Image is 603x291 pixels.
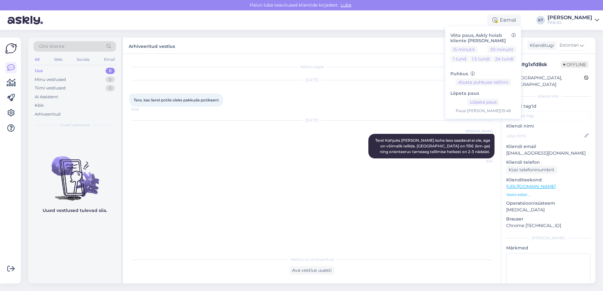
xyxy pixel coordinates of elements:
div: 0 [106,77,115,83]
button: 1.5 tundi [469,55,492,62]
label: Arhiveeritud vestlus [129,41,175,50]
p: Kliendi tag'id [506,103,590,110]
div: [PERSON_NAME] [547,15,592,20]
span: [PERSON_NAME] [465,129,493,134]
div: [DATE] [129,117,495,123]
a: [URL][DOMAIN_NAME] [506,184,556,189]
button: Alusta puhkuse režiimi [456,79,511,86]
p: Chrome [TECHNICAL_ID] [506,222,590,229]
div: All [33,55,41,64]
p: [MEDICAL_DATA] [506,207,590,213]
span: Otsi kliente [39,43,64,50]
span: 21:05 [131,107,155,112]
div: 0 [106,68,115,74]
div: Klienditugi [527,42,554,49]
div: Vestlus algas [129,64,495,70]
div: AI Assistent [35,94,58,100]
div: [DATE] [129,77,495,83]
div: Socials [75,55,91,64]
div: 0 [106,85,115,91]
span: Uued vestlused [60,122,90,128]
button: 1 tund [450,55,469,62]
div: Arhiveeritud [35,111,61,117]
img: Askly Logo [5,43,17,54]
h6: Võta paus, Askly hoiab kliente [PERSON_NAME] [450,33,516,43]
p: Uued vestlused tulevad siia. [43,207,107,214]
div: Kliendi info [506,94,590,99]
div: Uus [35,68,43,74]
div: Eemal [487,14,521,26]
span: Offline [561,61,588,68]
p: Brauser [506,216,590,222]
div: KT [536,16,545,25]
p: Märkmed [506,245,590,251]
p: Operatsioonisüsteem [506,200,590,207]
div: [PERSON_NAME] [506,235,590,241]
span: 8:25 [469,159,493,163]
p: Klienditeekond [506,177,590,183]
div: Email [103,55,116,64]
p: [EMAIL_ADDRESS][DOMAIN_NAME] [506,150,590,157]
div: Pausi [PERSON_NAME] | 13:48 [450,108,516,114]
p: Kliendi email [506,143,590,150]
span: Luba [339,2,353,8]
span: Estonian [559,42,579,49]
div: # g1xfd8sk [521,61,561,68]
h6: Lõpeta paus [450,91,516,96]
input: Lisa tag [506,111,590,120]
p: Vaata edasi ... [506,192,590,197]
div: Tiimi vestlused [35,85,66,91]
h6: Puhkus [450,71,516,77]
a: [PERSON_NAME]FEB AS [547,15,599,25]
p: Kliendi telefon [506,159,590,166]
div: [GEOGRAPHIC_DATA], [GEOGRAPHIC_DATA] [508,75,584,88]
button: Lõpeta paus [467,99,499,106]
div: Minu vestlused [35,77,66,83]
button: 30 minutit [488,46,516,53]
button: 15 minutit [450,46,477,53]
input: Lisa nimi [506,132,583,139]
button: 24 tundi [493,55,516,62]
div: Web [53,55,64,64]
span: Tere, kas Serel potile oleks pakkuda potikaant [134,98,219,102]
span: Tere! Kahjuks [PERSON_NAME] kohe laos saadaval ei ole, aga on võimalik tellida. [GEOGRAPHIC_DATA]... [375,138,491,154]
p: Kliendi nimi [506,123,590,129]
div: Ava vestlus uuesti [290,266,334,275]
div: Küsi telefoninumbrit [506,166,557,174]
span: Vestlus on arhiveeritud [290,257,334,262]
img: No chats [28,145,121,202]
div: Kõik [35,102,44,109]
div: FEB AS [547,20,592,25]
